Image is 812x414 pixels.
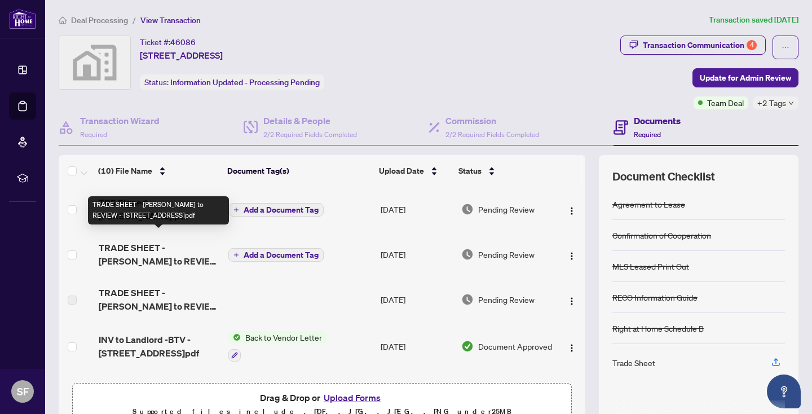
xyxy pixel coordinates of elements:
[478,340,552,353] span: Document Approved
[320,390,384,405] button: Upload Forms
[170,77,320,87] span: Information Updated - Processing Pending
[478,248,535,261] span: Pending Review
[140,36,196,49] div: Ticket #:
[94,155,223,187] th: (10) File Name
[140,49,223,62] span: [STREET_ADDRESS]
[379,165,424,177] span: Upload Date
[634,130,661,139] span: Required
[788,100,794,106] span: down
[376,187,456,232] td: [DATE]
[458,165,482,177] span: Status
[140,15,201,25] span: View Transaction
[461,293,474,306] img: Document Status
[612,260,689,272] div: MLS Leased Print Out
[454,155,554,187] th: Status
[99,286,219,313] span: TRADE SHEET - [PERSON_NAME] to REVIEW - [STREET_ADDRESS]pdf
[244,251,319,259] span: Add a Document Tag
[563,290,581,309] button: Logo
[643,36,757,54] div: Transaction Communication
[563,200,581,218] button: Logo
[98,165,152,177] span: (10) File Name
[567,252,576,261] img: Logo
[133,14,136,27] li: /
[233,252,239,258] span: plus
[80,130,107,139] span: Required
[9,8,36,29] img: logo
[612,356,655,369] div: Trade Sheet
[263,114,357,127] h4: Details & People
[99,241,219,268] span: TRADE SHEET - [PERSON_NAME] to REVIEW - [STREET_ADDRESS]pdf
[563,337,581,355] button: Logo
[376,232,456,277] td: [DATE]
[263,130,357,139] span: 2/2 Required Fields Completed
[612,229,711,241] div: Confirmation of Cooperation
[88,196,229,224] div: TRADE SHEET - [PERSON_NAME] to REVIEW - [STREET_ADDRESS]pdf
[612,198,685,210] div: Agreement to Lease
[17,384,29,399] span: SF
[228,202,324,217] button: Add a Document Tag
[757,96,786,109] span: +2 Tags
[59,36,130,89] img: svg%3e
[767,375,801,408] button: Open asap
[228,203,324,217] button: Add a Document Tag
[709,14,798,27] article: Transaction saved [DATE]
[692,68,798,87] button: Update for Admin Review
[478,203,535,215] span: Pending Review
[140,74,324,90] div: Status:
[563,245,581,263] button: Logo
[241,331,326,343] span: Back to Vendor Letter
[612,291,698,303] div: RECO Information Guide
[376,322,456,371] td: [DATE]
[620,36,766,55] button: Transaction Communication4
[71,15,128,25] span: Deal Processing
[228,248,324,262] button: Add a Document Tag
[376,277,456,322] td: [DATE]
[445,130,539,139] span: 2/2 Required Fields Completed
[461,340,474,353] img: Document Status
[461,203,474,215] img: Document Status
[228,331,326,362] button: Status IconBack to Vendor Letter
[567,206,576,215] img: Logo
[99,333,219,360] span: INV to Landlord -BTV - [STREET_ADDRESS]pdf
[244,206,319,214] span: Add a Document Tag
[228,331,241,343] img: Status Icon
[612,322,704,334] div: Right at Home Schedule B
[478,293,535,306] span: Pending Review
[612,169,715,184] span: Document Checklist
[567,343,576,353] img: Logo
[634,114,681,127] h4: Documents
[59,16,67,24] span: home
[260,390,384,405] span: Drag & Drop or
[233,207,239,213] span: plus
[707,96,744,109] span: Team Deal
[223,155,374,187] th: Document Tag(s)
[80,114,160,127] h4: Transaction Wizard
[445,114,539,127] h4: Commission
[747,40,757,50] div: 4
[461,248,474,261] img: Document Status
[170,37,196,47] span: 46086
[782,43,789,51] span: ellipsis
[374,155,454,187] th: Upload Date
[567,297,576,306] img: Logo
[700,69,791,87] span: Update for Admin Review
